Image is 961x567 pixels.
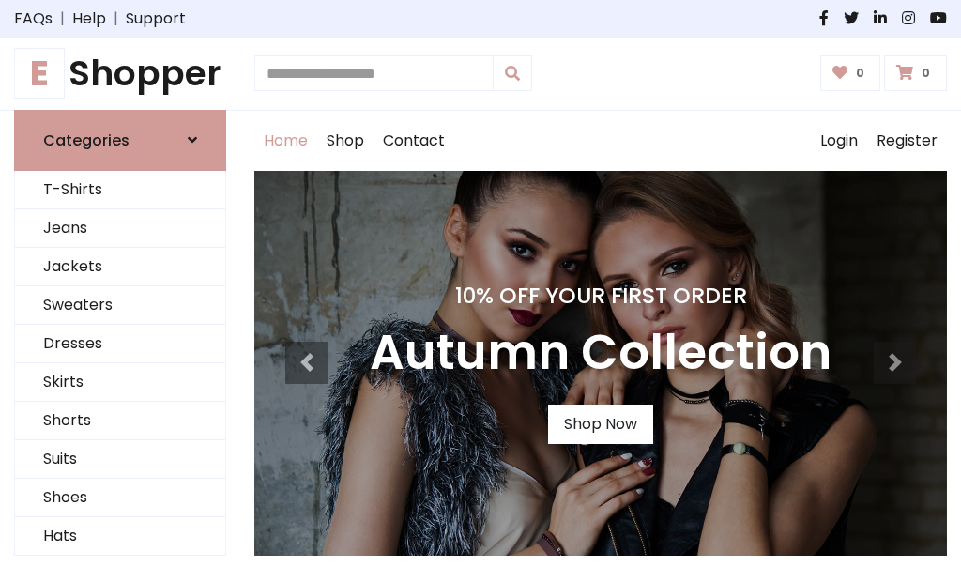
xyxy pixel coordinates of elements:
[15,517,225,556] a: Hats
[867,111,947,171] a: Register
[14,8,53,30] a: FAQs
[317,111,374,171] a: Shop
[15,286,225,325] a: Sweaters
[15,479,225,517] a: Shoes
[370,283,831,309] h4: 10% Off Your First Order
[53,8,72,30] span: |
[43,131,130,149] h6: Categories
[917,65,935,82] span: 0
[884,55,947,91] a: 0
[15,248,225,286] a: Jackets
[15,325,225,363] a: Dresses
[811,111,867,171] a: Login
[15,402,225,440] a: Shorts
[14,53,226,95] h1: Shopper
[14,48,65,99] span: E
[15,209,225,248] a: Jeans
[106,8,126,30] span: |
[15,363,225,402] a: Skirts
[14,110,226,171] a: Categories
[254,111,317,171] a: Home
[14,53,226,95] a: EShopper
[374,111,454,171] a: Contact
[851,65,869,82] span: 0
[548,405,653,444] a: Shop Now
[72,8,106,30] a: Help
[15,171,225,209] a: T-Shirts
[15,440,225,479] a: Suits
[370,324,831,382] h3: Autumn Collection
[126,8,186,30] a: Support
[820,55,881,91] a: 0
